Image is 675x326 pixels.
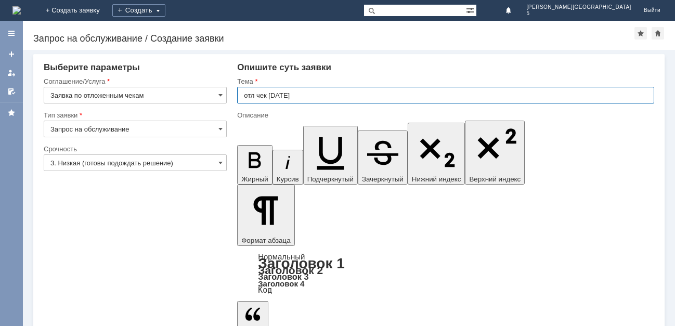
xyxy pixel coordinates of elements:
[237,112,652,119] div: Описание
[258,264,323,276] a: Заголовок 2
[237,78,652,85] div: Тема
[258,255,345,271] a: Заголовок 1
[652,27,664,40] div: Сделать домашней страницей
[408,123,465,185] button: Нижний индекс
[634,27,647,40] div: Добавить в избранное
[3,46,20,62] a: Создать заявку
[358,131,408,185] button: Зачеркнутый
[258,279,304,288] a: Заголовок 4
[3,83,20,100] a: Мои согласования
[12,6,21,15] img: logo
[466,5,476,15] span: Расширенный поиск
[3,64,20,81] a: Мои заявки
[412,175,461,183] span: Нижний индекс
[469,175,521,183] span: Верхний индекс
[237,145,272,185] button: Жирный
[307,175,354,183] span: Подчеркнутый
[237,253,654,294] div: Формат абзаца
[112,4,165,17] div: Создать
[527,10,631,17] span: 5
[44,78,225,85] div: Соглашение/Услуга
[258,285,272,295] a: Код
[258,252,305,261] a: Нормальный
[44,62,140,72] span: Выберите параметры
[12,6,21,15] a: Перейти на домашнюю страницу
[241,175,268,183] span: Жирный
[465,121,525,185] button: Верхний индекс
[362,175,404,183] span: Зачеркнутый
[258,272,308,281] a: Заголовок 3
[277,175,299,183] span: Курсив
[303,126,358,185] button: Подчеркнутый
[44,112,225,119] div: Тип заявки
[33,33,634,44] div: Запрос на обслуживание / Создание заявки
[237,62,331,72] span: Опишите суть заявки
[527,4,631,10] span: [PERSON_NAME][GEOGRAPHIC_DATA]
[237,185,294,246] button: Формат абзаца
[241,237,290,244] span: Формат абзаца
[44,146,225,152] div: Срочность
[272,150,303,185] button: Курсив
